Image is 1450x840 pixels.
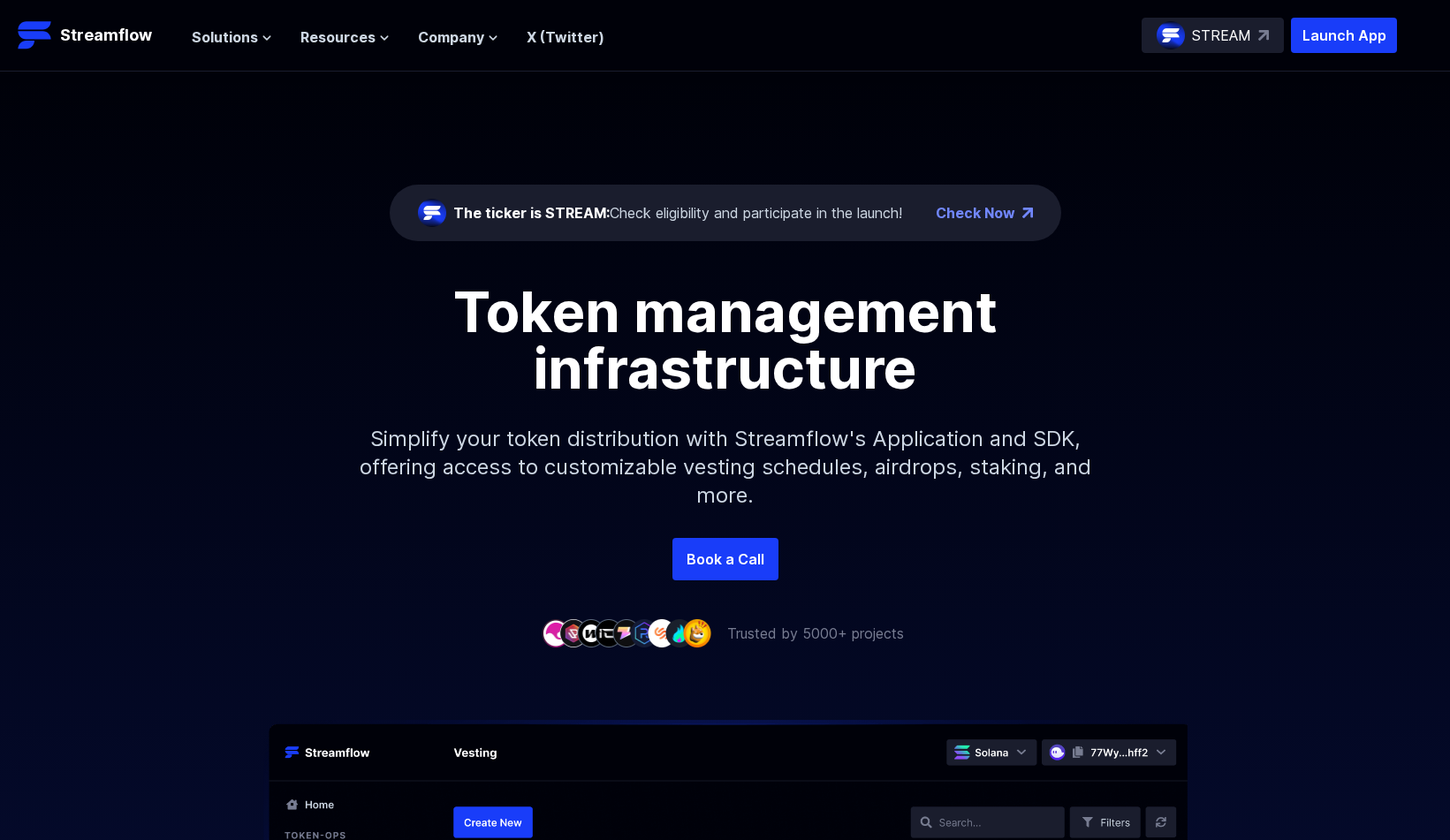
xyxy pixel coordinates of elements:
[18,18,174,53] a: Streamflow
[418,199,446,227] img: streamflow-logo-circle.png
[648,619,676,647] img: company-7
[1192,25,1251,46] p: STREAM
[630,619,658,647] img: company-6
[18,18,53,53] img: Streamflow Logo
[1157,21,1185,49] img: streamflow-logo-circle.png
[612,619,641,647] img: company-5
[527,28,604,46] a: X (Twitter)
[418,26,498,48] button: Company
[1022,208,1033,218] img: top-right-arrow.png
[328,284,1123,397] h1: Token management infrastructure
[300,26,376,48] span: Resources
[683,619,711,647] img: company-9
[559,619,588,647] img: company-2
[1258,30,1269,41] img: top-right-arrow.svg
[300,26,390,48] button: Resources
[665,619,694,647] img: company-8
[453,204,610,222] span: The ticker is STREAM:
[595,619,623,647] img: company-4
[577,619,605,647] img: company-3
[192,26,258,48] span: Solutions
[418,26,484,48] span: Company
[672,538,778,580] a: Book a Call
[1291,18,1397,53] button: Launch App
[1142,18,1284,53] a: STREAM
[542,619,570,647] img: company-1
[727,623,904,644] p: Trusted by 5000+ projects
[345,397,1105,538] p: Simplify your token distribution with Streamflow's Application and SDK, offering access to custom...
[192,26,272,48] button: Solutions
[936,202,1015,223] a: Check Now
[60,23,152,48] p: Streamflow
[453,202,902,223] div: Check eligibility and participate in the launch!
